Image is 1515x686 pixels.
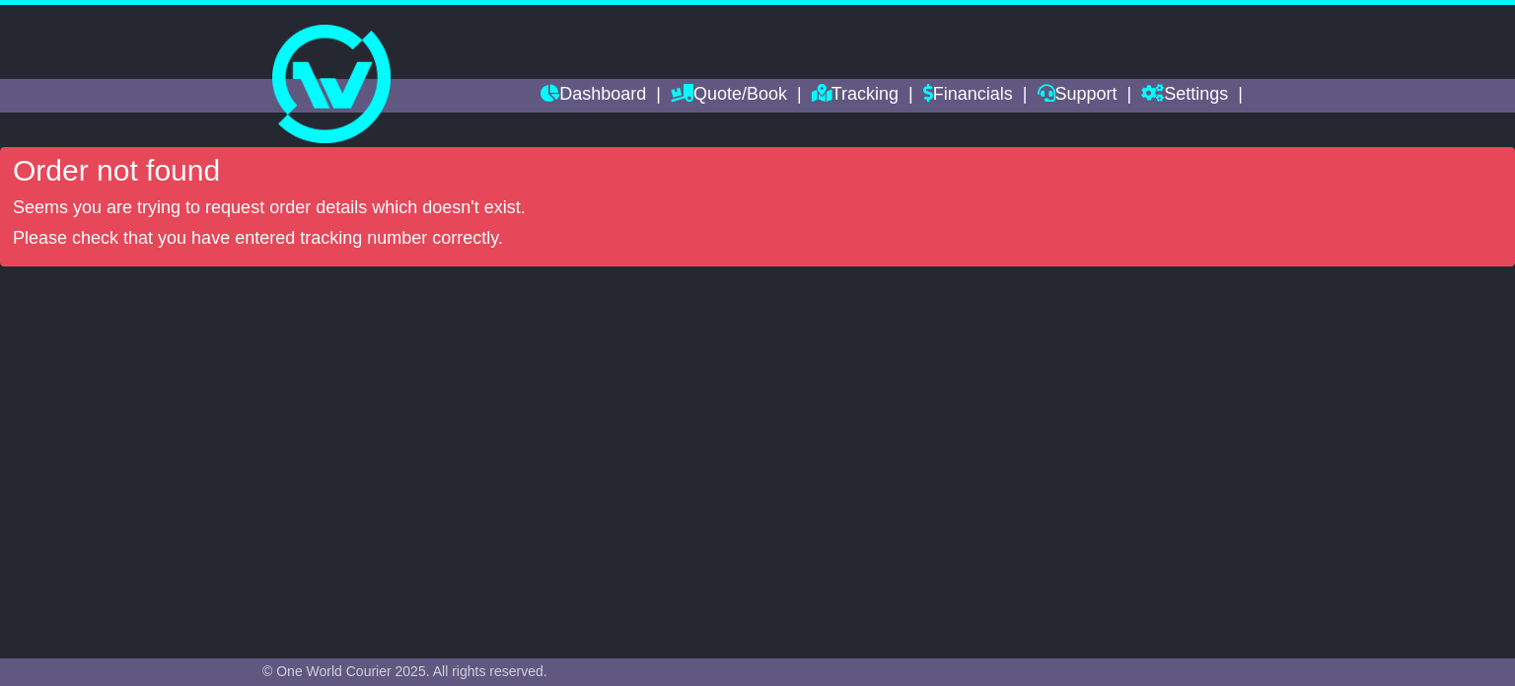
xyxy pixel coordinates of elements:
[262,663,547,679] span: © One World Courier 2025. All rights reserved.
[671,79,787,113] a: Quote/Book
[1141,79,1228,113] a: Settings
[13,197,1502,219] p: Seems you are trying to request order details which doesn't exist.
[812,79,899,113] a: Tracking
[13,228,1502,250] p: Please check that you have entered tracking number correctly.
[13,154,1502,187] h4: Order not found
[923,79,1013,113] a: Financials
[1038,79,1118,113] a: Support
[541,79,646,113] a: Dashboard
